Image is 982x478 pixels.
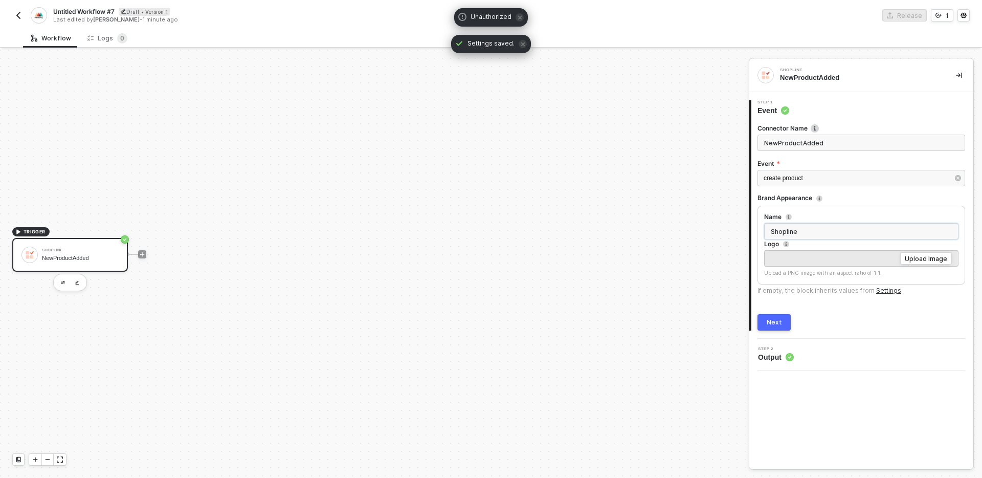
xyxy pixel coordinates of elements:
[900,252,952,265] button: Upload Image
[12,9,25,21] button: back
[458,13,466,21] span: icon-exclamation
[119,8,170,16] div: Draft • Version 1
[786,214,792,220] span: icon-info
[32,457,38,463] span: icon-play
[764,175,803,182] span: create product
[780,68,933,72] div: Shopline
[75,280,79,285] img: edit-cred
[961,12,967,18] span: icon-settings
[57,276,69,289] button: edit-cred
[31,34,71,42] div: Workflow
[42,248,119,252] div: Shopline
[467,39,515,49] span: Settings saved.
[15,229,21,235] span: icon-play
[471,12,511,23] span: Unauthorized
[139,251,145,257] span: icon-play
[61,281,65,285] img: edit-cred
[764,270,882,276] span: Upload a PNG image with an aspect ratio of 1:1.
[935,12,942,18] span: icon-versioning
[946,11,949,20] div: 1
[757,124,965,133] label: Connector Name
[121,235,129,244] span: icon-success-page
[87,33,127,44] div: Logs
[757,314,791,331] button: Next
[117,33,127,44] sup: 0
[519,40,527,48] span: icon-close
[34,11,43,20] img: integration-icon
[931,9,953,21] button: 1
[761,71,770,80] img: integration-icon
[24,228,46,236] span: TRIGGER
[53,7,115,16] span: Untitled Workflow #7
[764,223,958,240] input: Please enter a name
[757,287,903,295] div: If empty, the block inherits values from .
[516,13,524,21] span: icon-close
[780,73,940,82] div: NewProductAdded
[757,135,965,151] input: Enter description
[93,16,140,23] span: [PERSON_NAME]
[14,11,23,19] img: back
[758,347,794,351] span: Step 2
[783,241,789,247] span: icon-info
[455,39,463,48] span: icon-check
[71,276,83,289] button: edit-cred
[764,240,779,248] div: Logo
[876,287,901,294] a: Settings
[25,250,34,259] img: icon
[757,105,789,116] span: Event
[956,72,962,78] span: icon-collapse-right
[757,159,965,168] label: Event
[757,100,789,104] span: Step 1
[44,457,51,463] span: icon-minus
[764,213,782,221] div: Name
[42,255,119,262] div: NewProductAdded
[905,254,947,263] div: Upload Image
[749,100,973,331] div: Step 1Event Connector Nameicon-infoEventcreate productBrand AppearanceNameLogoUpload ImageUpload ...
[757,194,812,202] div: Brand Appearance
[882,9,927,21] button: Release
[121,9,126,14] span: icon-edit
[57,457,63,463] span: icon-expand
[758,352,794,362] span: Output
[767,318,782,327] div: Next
[811,124,819,133] img: icon-info
[816,195,822,202] span: icon-info
[53,16,490,24] div: Last edited by - 1 minute ago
